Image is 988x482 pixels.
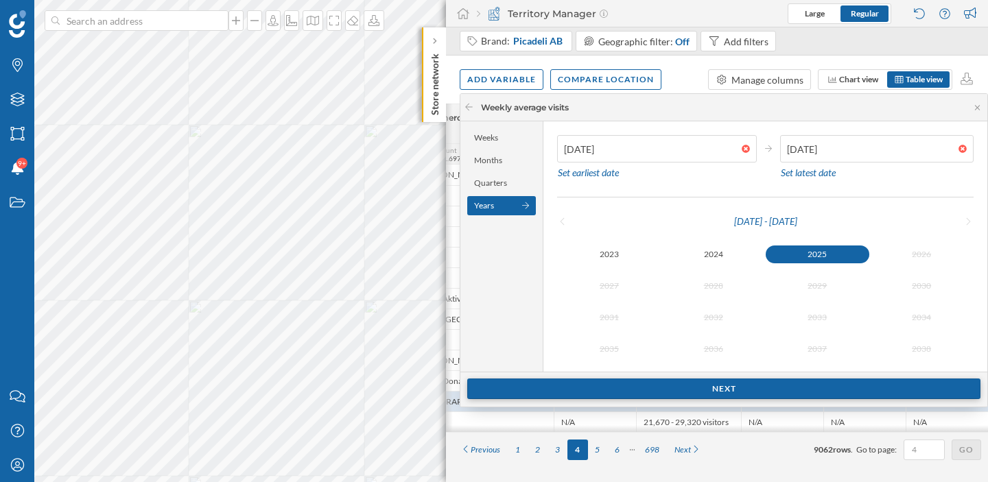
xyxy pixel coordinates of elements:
[487,7,501,21] img: territory-manager.svg
[477,7,608,21] div: Territory Manager
[513,34,563,48] span: ​Picadeli AB​
[467,173,536,193] div: Quarters
[467,151,536,170] div: Months
[731,73,803,87] div: Manage columns
[419,112,491,123] span: Commercial area
[661,245,766,263] button: 2024
[428,48,442,115] p: Store network
[661,277,766,295] button: 2028
[869,309,974,326] button: 2034
[467,196,536,215] div: Years
[851,444,853,455] span: .
[766,309,870,326] button: 2033
[724,34,768,49] div: Add filters
[869,277,974,295] button: 2030
[741,411,823,432] div: N/A
[675,34,690,49] div: Off
[856,444,897,456] span: Go to page:
[814,444,833,455] span: 9062
[9,10,26,38] img: Geoblink Logo
[557,340,661,358] button: 2035
[851,8,879,19] span: Regular
[766,277,870,295] button: 2029
[481,101,569,114] div: Weekly average visits
[557,245,661,263] button: 2023
[869,340,974,358] button: 2038
[554,411,636,432] div: N/A
[557,277,661,295] button: 2027
[661,340,766,358] button: 2036
[766,245,870,263] button: 2025
[833,444,851,455] span: rows
[839,74,878,84] span: Chart view
[906,411,988,432] div: N/A
[636,411,741,432] div: 21,670 - 29,320 visitors
[766,340,870,358] button: 2037
[467,128,536,147] div: Weeks
[823,411,906,432] div: N/A
[18,156,26,170] span: 9+
[481,34,564,48] div: Brand:
[661,309,766,326] button: 2032
[906,74,943,84] span: Table view
[557,309,661,326] button: 2031
[869,245,974,263] button: 2026
[412,411,554,432] div: N/A
[598,36,673,47] span: Geographic filter:
[805,8,825,19] span: Large
[908,443,941,457] input: 4
[29,10,78,22] span: Support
